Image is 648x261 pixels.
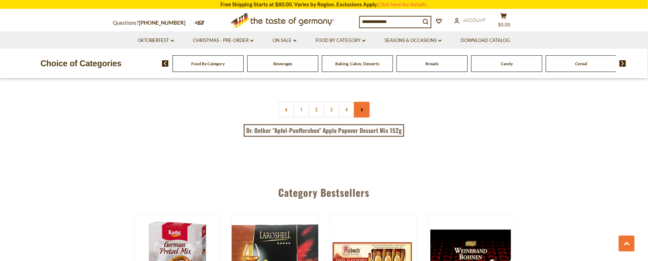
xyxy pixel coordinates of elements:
[619,60,626,67] img: next arrow
[193,37,254,44] a: Christmas - PRE-ORDER
[339,102,355,118] a: 4
[426,61,439,66] a: Breads
[273,61,292,66] a: Beverages
[192,61,225,66] a: Food By Category
[139,19,186,26] a: [PHONE_NUMBER]
[501,61,513,66] a: Candy
[113,18,191,28] p: Questions?
[316,37,366,44] a: Food By Category
[454,17,486,24] a: Account
[498,22,511,28] span: $0.00
[575,61,587,66] a: Cereal
[461,37,510,44] a: Download Catalog
[244,124,405,137] a: Dr. Oetker "Apfel-Puefferchen" Apple Popover Dessert Mix 152g
[138,37,174,44] a: Oktoberfest
[162,60,169,67] img: previous arrow
[336,61,380,66] a: Baking, Cakes, Desserts
[385,37,442,44] a: Seasons & Occasions
[79,177,569,206] div: Category Bestsellers
[324,102,339,118] a: 3
[273,37,297,44] a: On Sale
[309,102,324,118] a: 2
[463,17,486,23] span: Account
[378,1,428,7] a: Click here for details.
[493,13,514,30] button: $0.00
[293,102,309,118] a: 1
